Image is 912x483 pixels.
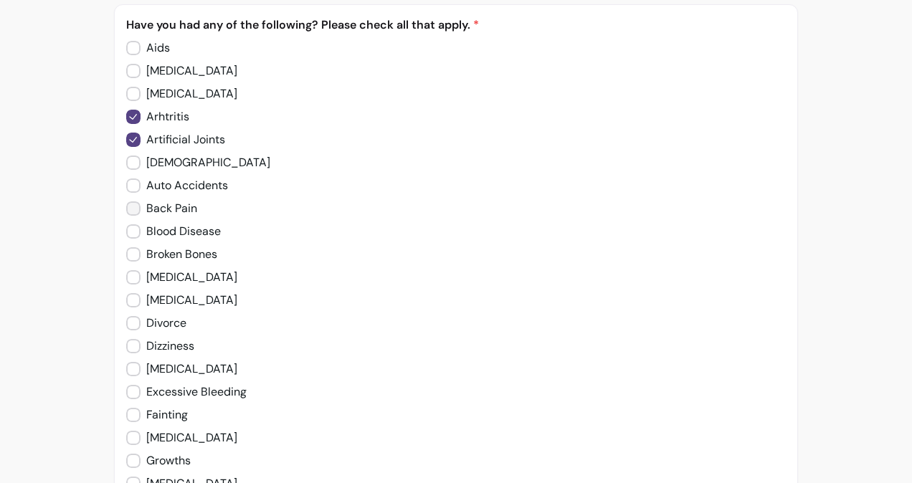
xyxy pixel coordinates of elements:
input: Glaucoma [126,424,212,452]
input: Aids [126,34,181,62]
input: Broken Bones [126,240,229,269]
input: Artificial Joints [126,125,237,154]
input: Diabetes [126,286,205,315]
input: Growths [126,446,203,475]
p: Have you had any of the following? Please check all that apply. [126,16,786,34]
input: Divorce [126,309,198,338]
input: Cancer [126,263,196,292]
input: Excessive Bleeding [126,378,258,406]
input: Fainting [126,401,199,429]
input: Epilepsy [126,355,202,383]
input: Anemia [126,80,198,108]
input: Blood Disease [126,217,232,246]
span: [DEMOGRAPHIC_DATA] [146,154,270,171]
input: Auto Accidents [126,171,239,200]
input: Asthma [126,148,199,177]
input: Back Pain [126,194,208,223]
input: Arhtritis [126,102,201,131]
input: Dizziness [126,332,206,360]
input: Allergies [126,57,202,85]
